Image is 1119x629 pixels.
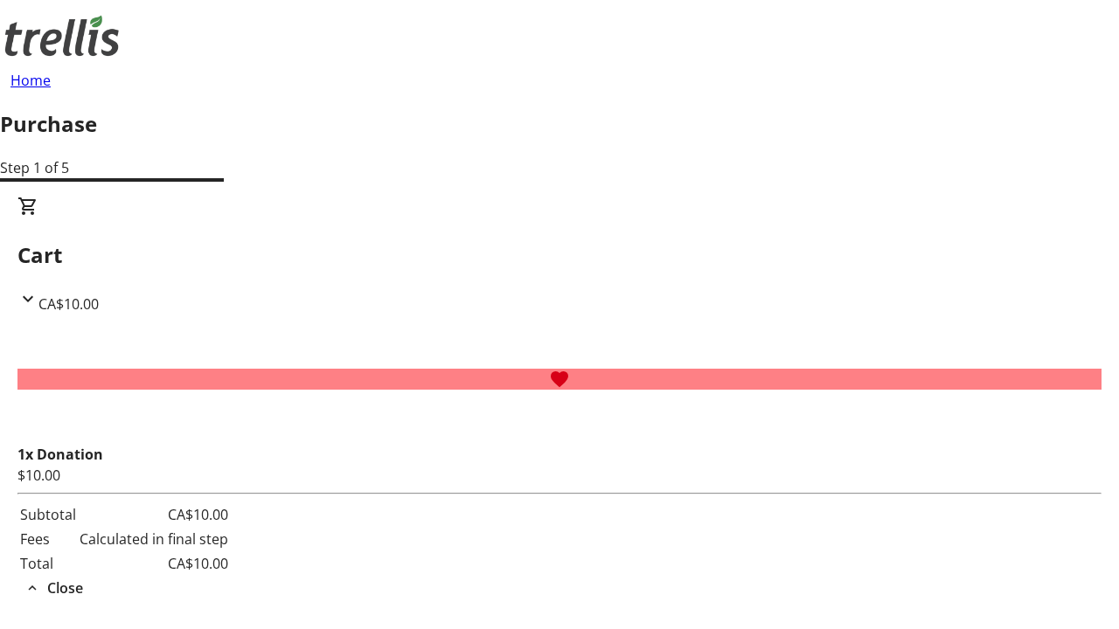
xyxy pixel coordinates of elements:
td: CA$10.00 [79,503,229,526]
span: Close [47,577,83,598]
button: Close [17,577,90,598]
h2: Cart [17,239,1102,271]
div: $10.00 [17,465,1102,486]
td: CA$10.00 [79,552,229,575]
td: Subtotal [19,503,77,526]
td: Fees [19,528,77,550]
div: CartCA$10.00 [17,314,1102,599]
td: Calculated in final step [79,528,229,550]
td: Total [19,552,77,575]
div: CartCA$10.00 [17,196,1102,314]
strong: 1x Donation [17,445,103,464]
span: CA$10.00 [38,294,99,314]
